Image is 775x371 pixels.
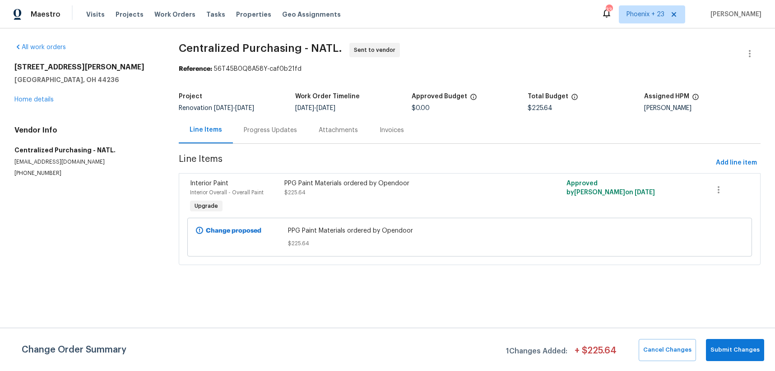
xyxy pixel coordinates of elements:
[236,10,271,19] span: Properties
[692,93,699,105] span: The hpm assigned to this work order.
[606,5,612,14] div: 334
[284,190,306,195] span: $225.64
[214,105,254,111] span: -
[206,228,261,234] b: Change proposed
[154,10,195,19] span: Work Orders
[412,105,430,111] span: $0.00
[190,125,222,134] div: Line Items
[626,10,664,19] span: Phoenix + 23
[179,64,761,73] div: 56T45B0Q8A58Y-caf0b21fd
[282,10,341,19] span: Geo Assignments
[206,11,225,18] span: Tasks
[14,158,157,166] p: [EMAIL_ADDRESS][DOMAIN_NAME]
[295,105,335,111] span: -
[14,126,157,135] h4: Vendor Info
[14,75,157,84] h5: [GEOGRAPHIC_DATA], OH 44236
[707,10,761,19] span: [PERSON_NAME]
[635,189,655,196] span: [DATE]
[470,93,477,105] span: The total cost of line items that have been approved by both Opendoor and the Trade Partner. This...
[86,10,105,19] span: Visits
[284,179,514,188] div: PPG Paint Materials ordered by Opendoor
[191,202,222,211] span: Upgrade
[14,63,157,72] h2: [STREET_ADDRESS][PERSON_NAME]
[116,10,144,19] span: Projects
[412,93,467,100] h5: Approved Budget
[14,169,157,177] p: [PHONE_NUMBER]
[354,46,399,55] span: Sent to vendor
[14,146,157,155] h5: Centralized Purchasing - NATL.
[288,226,651,235] span: PPG Paint Materials ordered by Opendoor
[319,126,358,135] div: Attachments
[190,180,228,187] span: Interior Paint
[528,105,552,111] span: $225.64
[316,105,335,111] span: [DATE]
[31,10,60,19] span: Maestro
[179,105,254,111] span: Renovation
[14,44,66,50] a: All work orders
[179,43,342,54] span: Centralized Purchasing - NATL.
[566,180,655,196] span: Approved by [PERSON_NAME] on
[235,105,254,111] span: [DATE]
[380,126,404,135] div: Invoices
[244,126,297,135] div: Progress Updates
[716,157,757,169] span: Add line item
[190,190,264,195] span: Interior Overall - Overall Paint
[712,155,761,171] button: Add line item
[214,105,233,111] span: [DATE]
[288,239,651,248] span: $225.64
[528,93,568,100] h5: Total Budget
[179,93,202,100] h5: Project
[295,105,314,111] span: [DATE]
[179,66,212,72] b: Reference:
[14,96,54,103] a: Home details
[179,155,712,171] span: Line Items
[295,93,360,100] h5: Work Order Timeline
[644,105,761,111] div: [PERSON_NAME]
[644,93,689,100] h5: Assigned HPM
[571,93,578,105] span: The total cost of line items that have been proposed by Opendoor. This sum includes line items th...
